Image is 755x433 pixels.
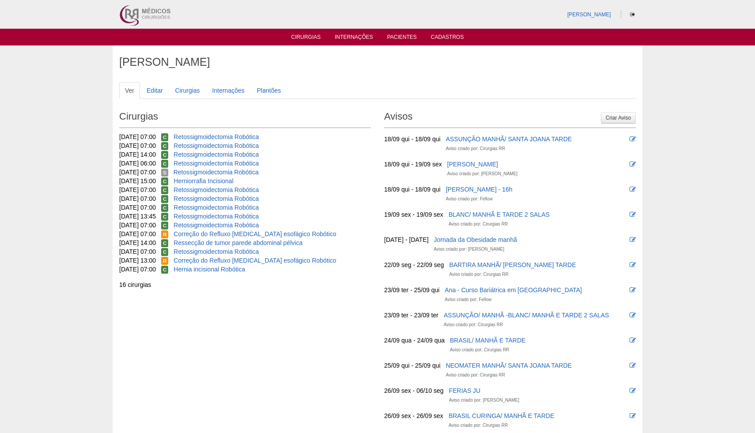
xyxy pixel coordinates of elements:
[207,82,250,99] a: Internações
[161,248,169,256] span: Confirmada
[630,161,636,167] i: Editar
[161,160,169,168] span: Confirmada
[446,371,505,380] div: Aviso criado por: Cirurgias RR
[119,186,156,193] span: [DATE] 07:00
[119,56,636,68] h1: [PERSON_NAME]
[174,177,233,184] a: Herniorrafia Incisional
[291,34,321,43] a: Cirurgias
[119,230,156,237] span: [DATE] 07:00
[444,312,609,319] a: ASSUNÇÃO/ MANHÃ -BLANC/ MANHÃ E TARDE 2 SALAS
[447,161,498,168] a: [PERSON_NAME]
[119,142,156,149] span: [DATE] 07:00
[119,151,156,158] span: [DATE] 14:00
[141,82,169,99] a: Editar
[174,169,259,176] a: Retossigmoidectomia Robótica
[119,160,156,167] span: [DATE] 06:00
[161,230,169,238] span: Reservada
[170,82,206,99] a: Cirurgias
[449,220,508,229] div: Aviso criado por: Cirurgias RR
[384,210,443,219] div: 19/09 sex - 19/09 sex
[161,204,169,212] span: Confirmada
[174,222,259,229] a: Retossigmoidectomia Robótica
[119,108,371,128] h2: Cirurgias
[161,257,169,265] span: Reservada
[174,213,259,220] a: Retossigmoidectomia Robótica
[161,213,169,221] span: Confirmada
[161,151,169,159] span: Confirmada
[251,82,287,99] a: Plantões
[119,204,156,211] span: [DATE] 07:00
[630,186,636,192] i: Editar
[384,411,443,420] div: 26/09 sex - 26/09 sex
[630,12,635,17] i: Sair
[431,34,464,43] a: Cadastros
[630,337,636,343] i: Editar
[450,346,509,354] div: Aviso criado por: Cirurgias RR
[444,320,503,329] div: Aviso criado por: Cirurgias RR
[384,235,429,244] div: [DATE] - [DATE]
[119,177,156,184] span: [DATE] 15:00
[161,266,169,274] span: Confirmada
[119,239,156,246] span: [DATE] 14:00
[384,311,438,320] div: 23/09 ter - 23/09 ter
[630,287,636,293] i: Editar
[630,136,636,142] i: Editar
[161,142,169,150] span: Confirmada
[161,186,169,194] span: Confirmada
[630,262,636,268] i: Editar
[119,195,156,202] span: [DATE] 07:00
[449,211,550,218] a: BLANC/ MANHÃ E TARDE 2 SALAS
[174,266,245,273] a: Hernia incisional Robótica
[161,177,169,185] span: Confirmada
[447,169,517,178] div: Aviso criado por: [PERSON_NAME]
[630,237,636,243] i: Editar
[387,34,417,43] a: Pacientes
[119,169,156,176] span: [DATE] 07:00
[174,204,259,211] a: Retossigmoidectomia Robótica
[630,362,636,369] i: Editar
[174,160,259,167] a: Retossigmoidectomia Robótica
[449,270,508,279] div: Aviso criado por: Cirurgias RR
[449,421,508,430] div: Aviso criado por: Cirurgias RR
[335,34,373,43] a: Internações
[174,230,336,237] a: Correção do Refluxo [MEDICAL_DATA] esofágico Robótico
[434,236,517,243] a: Jornada da Obesidade manhã
[567,11,611,18] a: [PERSON_NAME]
[446,362,572,369] a: NEOMATER MANHÃ/ SANTA JOANA TARDE
[161,169,168,177] span: Suspensa
[384,361,441,370] div: 25/09 qui - 25/09 qui
[161,195,169,203] span: Confirmada
[384,108,636,128] h2: Avisos
[384,336,445,345] div: 24/09 qua - 24/09 qua
[119,266,156,273] span: [DATE] 07:00
[384,260,444,269] div: 22/09 seg - 22/09 seg
[449,396,519,405] div: Aviso criado por: [PERSON_NAME]
[445,286,582,294] a: Ana - Curso Bariátrica em [GEOGRAPHIC_DATA]
[119,133,156,140] span: [DATE] 07:00
[449,387,481,394] a: FERIAS JU
[450,337,525,344] a: BRASIL/ MANHÃ E TARDE
[445,295,491,304] div: Aviso criado por: Fellow
[446,144,505,153] div: Aviso criado por: Cirurgias RR
[174,186,259,193] a: Retossigmoidectomia Robótica
[119,248,156,255] span: [DATE] 07:00
[174,248,259,255] a: Retossigmoidectomia Robótica
[630,388,636,394] i: Editar
[161,133,169,141] span: Confirmada
[174,142,259,149] a: Retossigmoidectomia Robótica
[161,239,169,247] span: Confirmada
[174,151,259,158] a: Retossigmoidectomia Robótica
[174,257,336,264] a: Correção do Refluxo [MEDICAL_DATA] esofágico Robótico
[446,186,513,193] a: [PERSON_NAME] - 16h
[174,239,302,246] a: Ressecção de tumor parede abdominal pélvica
[384,185,441,194] div: 18/09 qui - 18/09 qui
[446,136,572,143] a: ASSUNÇÃO MANHÃ/ SANTA JOANA TARDE
[174,133,259,140] a: Retossigmoidectomia Robótica
[384,160,442,169] div: 18/09 qui - 19/09 sex
[446,195,493,203] div: Aviso criado por: Fellow
[630,413,636,419] i: Editar
[174,195,259,202] a: Retossigmoidectomia Robótica
[119,213,156,220] span: [DATE] 13:45
[601,112,636,124] a: Criar Aviso
[630,312,636,318] i: Editar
